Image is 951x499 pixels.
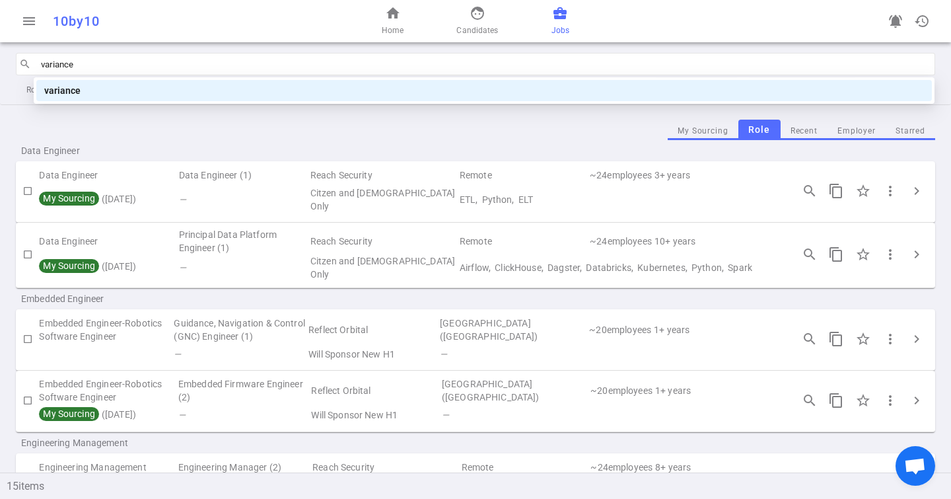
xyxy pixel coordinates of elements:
[654,376,781,406] td: Experience
[16,8,42,34] button: Open menu
[440,349,447,360] i: —
[440,376,589,406] td: Los Angeles (Los Angeles Area)
[179,194,186,205] i: —
[802,183,818,199] span: search_insights
[589,459,654,477] td: 24 | Employee Count
[178,184,309,215] td: Flags
[909,331,925,347] span: chevron_right
[849,325,877,353] div: Click to Starred
[439,345,781,364] td: Technical Skills
[39,194,136,204] span: ( [DATE] )
[909,183,925,199] span: chevron_right
[882,331,898,347] span: more_vert
[382,24,404,37] span: Home
[16,376,39,425] td: Check to Select for Matching
[653,167,781,185] td: Experience
[385,5,401,21] span: home
[174,349,181,360] i: —
[903,326,930,352] button: Click to expand
[39,376,176,406] td: Embedded Engineer-Robotics Software Engineer
[802,331,818,347] span: search_insights
[802,247,818,262] span: search_insights
[903,178,930,204] button: Click to expand
[823,387,849,414] button: Copy this job's short summary. For full job description, use 3 dots -> Copy Long JD
[828,183,844,199] span: content_copy
[828,331,844,347] span: content_copy
[935,467,951,483] button: expand_less
[21,13,37,29] span: menu
[36,80,932,101] div: variance
[882,393,898,408] span: more_vert
[668,122,738,140] button: My Sourcing
[849,469,877,497] div: Click to Starred
[39,345,172,364] td: My Sourcing
[653,228,781,254] td: Experience
[654,459,781,477] td: Experience
[886,122,935,140] button: Starred
[588,228,653,254] td: 24 | Employee Count
[310,376,440,406] td: Reflect Orbital
[909,393,925,408] span: chevron_right
[41,408,96,419] span: My Sourcing
[652,315,781,345] td: Experience
[41,193,96,204] span: My Sourcing
[178,410,186,420] i: —
[458,228,588,254] td: Remote
[309,228,458,254] td: Reach Security
[177,459,312,477] td: Engineering Manager (2)
[178,228,309,254] td: Principal Data Platform Engineer (1)
[823,326,849,352] button: Copy this job's short summary. For full job description, use 3 dots -> Copy Long JD
[896,446,935,486] a: Open chat
[177,376,310,406] td: Embedded Firmware Engineer (2)
[828,122,886,140] button: Employer
[39,228,177,254] td: Data Engineer
[458,184,781,215] td: Technical Skills ETL, Python, ELT
[440,406,781,424] td: Technical Skills
[309,254,458,281] td: Visa
[796,470,823,496] button: Open job engagements details
[470,5,485,21] span: face
[307,315,439,345] td: Reflect Orbital
[849,177,877,205] div: Click to Starred
[552,5,568,21] span: business_center
[458,167,588,185] td: Remote
[309,167,458,185] td: Reach Security
[39,184,177,215] td: My Sourcing
[39,167,177,185] td: Data Engineer
[796,178,823,204] button: Open job engagements details
[311,459,460,477] td: Reach Security
[888,13,903,29] span: notifications_active
[39,254,177,281] td: My Sourcing
[16,315,39,364] td: Check to Select for Matching
[178,254,309,281] td: Flags
[309,184,458,215] td: Visa
[460,459,590,477] td: Remote
[39,406,176,424] td: My Sourcing
[442,410,449,420] i: —
[39,261,136,272] span: ( [DATE] )
[39,409,136,420] span: ( [DATE] )
[16,167,39,215] td: Check to Select for Matching
[882,183,898,199] span: more_vert
[903,241,930,268] button: Click to expand
[16,78,78,102] li: Roles
[21,292,190,305] span: Embedded Engineer
[551,5,569,37] a: Jobs
[177,406,310,424] td: Flags
[310,406,440,424] td: Visa
[823,470,849,496] button: Copy this job's short summary. For full job description, use 3 dots -> Copy Long JD
[588,167,653,185] td: 24 | Employee Count
[738,120,781,140] button: Role
[39,315,172,345] td: Embedded Engineer-Robotics Software Engineer
[849,387,877,414] div: Click to Starred
[307,345,439,364] td: Visa
[903,387,930,414] button: Click to expand
[439,315,588,345] td: Los Angeles (Los Angeles Area)
[882,8,909,34] a: Go to see announcements
[796,387,823,414] button: Open job engagements details
[849,241,877,268] div: Click to Starred
[44,83,924,98] div: variance
[172,345,307,364] td: Flags
[551,24,569,37] span: Jobs
[589,376,654,406] td: 20 | Employee Count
